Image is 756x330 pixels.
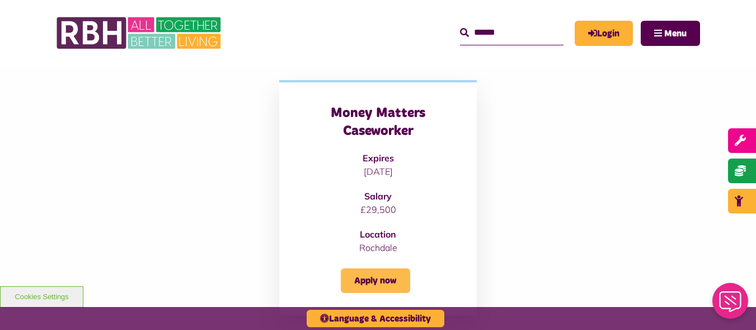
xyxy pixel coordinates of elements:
a: MyRBH [575,21,633,46]
p: [DATE] [302,165,455,178]
img: RBH [56,11,224,55]
strong: Location [360,229,396,240]
button: Language & Accessibility [307,310,444,327]
strong: Salary [364,190,392,202]
input: Search [460,21,564,45]
iframe: Netcall Web Assistant for live chat [706,280,756,330]
h3: Money Matters Caseworker [302,105,455,140]
a: Apply now [341,268,410,293]
button: Navigation [641,21,700,46]
p: £29,500 [302,203,455,216]
strong: Expires [363,152,394,164]
p: Rochdale [302,241,455,254]
span: Menu [664,29,687,38]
